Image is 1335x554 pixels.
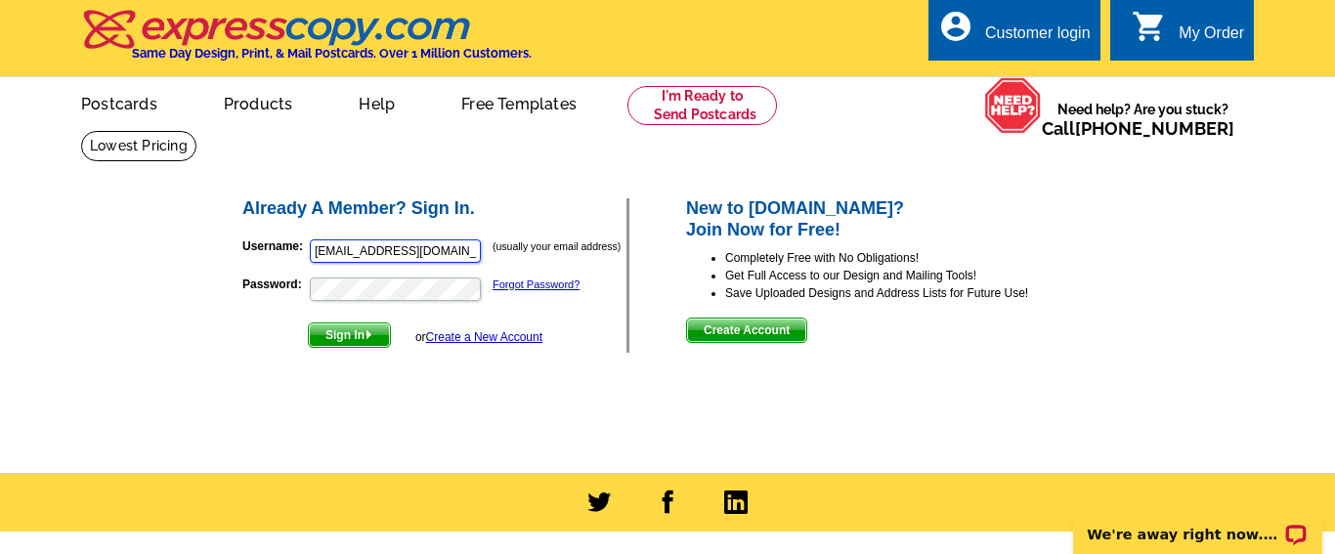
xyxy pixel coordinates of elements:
a: Products [193,79,324,125]
a: account_circle Customer login [938,21,1091,46]
li: Save Uploaded Designs and Address Lists for Future Use! [725,284,1096,302]
a: Create a New Account [426,330,542,344]
h2: Already A Member? Sign In. [242,198,626,220]
a: shopping_cart My Order [1132,21,1244,46]
span: Need help? Are you stuck? [1042,100,1244,139]
div: My Order [1179,24,1244,52]
small: (usually your email address) [493,240,621,252]
div: Customer login [985,24,1091,52]
h2: New to [DOMAIN_NAME]? Join Now for Free! [686,198,1096,240]
a: [PHONE_NUMBER] [1075,118,1234,139]
span: Sign In [309,323,390,347]
label: Password: [242,276,308,293]
li: Completely Free with No Obligations! [725,249,1096,267]
button: Sign In [308,322,391,348]
label: Username: [242,237,308,255]
a: Postcards [50,79,189,125]
li: Get Full Access to our Design and Mailing Tools! [725,267,1096,284]
span: Create Account [687,319,806,342]
img: button-next-arrow-white.png [365,330,373,339]
div: or [415,328,542,346]
a: Free Templates [430,79,608,125]
iframe: LiveChat chat widget [1060,492,1335,554]
img: help [984,77,1042,134]
h4: Same Day Design, Print, & Mail Postcards. Over 1 Million Customers. [132,46,532,61]
a: Forgot Password? [493,278,580,290]
span: Call [1042,118,1234,139]
i: account_circle [938,9,973,44]
a: Same Day Design, Print, & Mail Postcards. Over 1 Million Customers. [81,23,532,61]
button: Create Account [686,318,807,343]
i: shopping_cart [1132,9,1167,44]
a: Help [327,79,426,125]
